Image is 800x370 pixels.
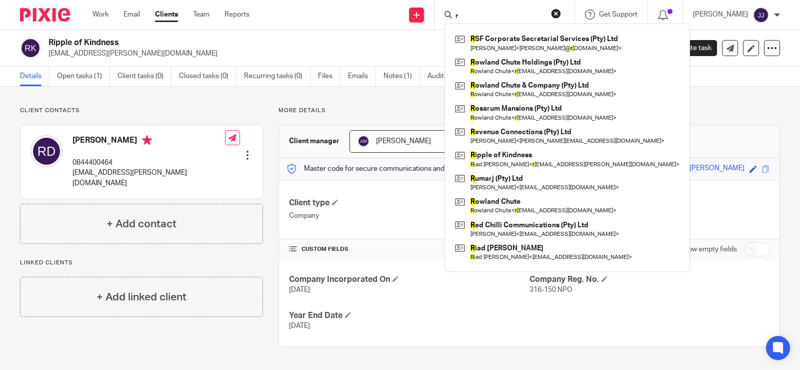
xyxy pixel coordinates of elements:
h4: [PERSON_NAME] [72,135,225,148]
p: Client contacts [20,107,263,115]
a: Audit logs [427,67,466,86]
a: Team [193,10,209,20]
h4: + Add linked client [96,289,186,305]
h4: Company Incorporated On [289,274,529,285]
h4: Client type [289,198,529,208]
a: Notes (1) [383,67,420,86]
img: svg%3E [20,38,41,59]
p: [PERSON_NAME] [693,10,748,20]
img: svg%3E [30,135,62,167]
p: 0844400464 [72,158,225,168]
a: Client tasks (0) [117,67,171,86]
span: [PERSON_NAME] [376,138,431,145]
input: Search [454,12,544,21]
p: More details [278,107,780,115]
label: Show empty fields [679,244,737,254]
a: Recurring tasks (0) [244,67,310,86]
p: Company [289,211,529,221]
h4: Company Reg. No. [529,274,769,285]
span: [DATE] [289,322,310,329]
p: Linked clients [20,259,263,267]
a: Closed tasks (0) [179,67,236,86]
a: Open tasks (1) [57,67,110,86]
h4: Year End Date [289,310,529,321]
a: Reports [224,10,249,20]
i: Primary [142,135,152,145]
a: Emails [348,67,376,86]
h2: Ripple of Kindness [48,38,525,48]
a: Clients [155,10,178,20]
p: [EMAIL_ADDRESS][PERSON_NAME][DOMAIN_NAME] [72,168,225,188]
a: Work [92,10,108,20]
h4: CUSTOM FIELDS [289,245,529,253]
span: 316-150 NPO [529,286,572,293]
p: Master code for secure communications and files [286,164,459,174]
span: Get Support [599,11,637,18]
h4: + Add contact [106,216,176,232]
a: Details [20,67,49,86]
span: [DATE] [289,286,310,293]
img: svg%3E [357,135,369,147]
img: svg%3E [753,7,769,23]
a: Files [318,67,340,86]
p: [EMAIL_ADDRESS][PERSON_NAME][DOMAIN_NAME] [48,49,644,59]
h3: Client manager [289,136,339,146]
a: Email [123,10,140,20]
button: Clear [551,9,561,19]
img: Pixie [20,8,70,22]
